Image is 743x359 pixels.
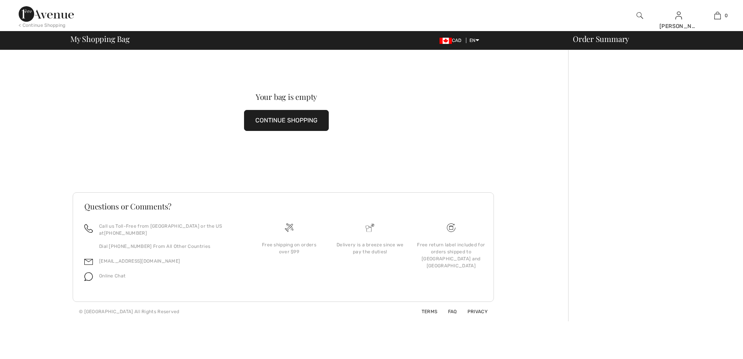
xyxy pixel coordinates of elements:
span: My Shopping Bag [70,35,130,43]
span: EN [469,38,479,43]
img: Free shipping on orders over $99 [285,223,293,232]
img: My Info [675,11,682,20]
div: Free shipping on orders over $99 [255,241,323,255]
div: Your bag is empty [94,93,479,101]
div: Free return label included for orders shipped to [GEOGRAPHIC_DATA] and [GEOGRAPHIC_DATA] [417,241,485,269]
a: Privacy [458,309,488,314]
span: Online Chat [99,273,126,279]
div: Delivery is a breeze since we pay the duties! [336,241,404,255]
a: Terms [412,309,438,314]
span: 0 [725,12,728,19]
img: My Bag [714,11,721,20]
div: Order Summary [563,35,738,43]
a: Sign In [675,12,682,19]
p: Call us Toll-Free from [GEOGRAPHIC_DATA] or the US at [99,223,239,237]
div: < Continue Shopping [19,22,66,29]
img: Canadian Dollar [440,38,452,44]
img: Free shipping on orders over $99 [447,223,455,232]
a: 0 [698,11,736,20]
img: search the website [637,11,643,20]
img: Delivery is a breeze since we pay the duties! [366,223,374,232]
a: FAQ [439,309,457,314]
span: CAD [440,38,465,43]
img: email [84,258,93,266]
div: © [GEOGRAPHIC_DATA] All Rights Reserved [79,308,180,315]
p: Dial [PHONE_NUMBER] From All Other Countries [99,243,239,250]
button: CONTINUE SHOPPING [244,110,329,131]
h3: Questions or Comments? [84,202,482,210]
img: chat [84,272,93,281]
img: 1ère Avenue [19,6,74,22]
div: [PERSON_NAME] [659,22,698,30]
img: call [84,224,93,233]
a: [PHONE_NUMBER] [104,230,147,236]
a: [EMAIL_ADDRESS][DOMAIN_NAME] [99,258,180,264]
